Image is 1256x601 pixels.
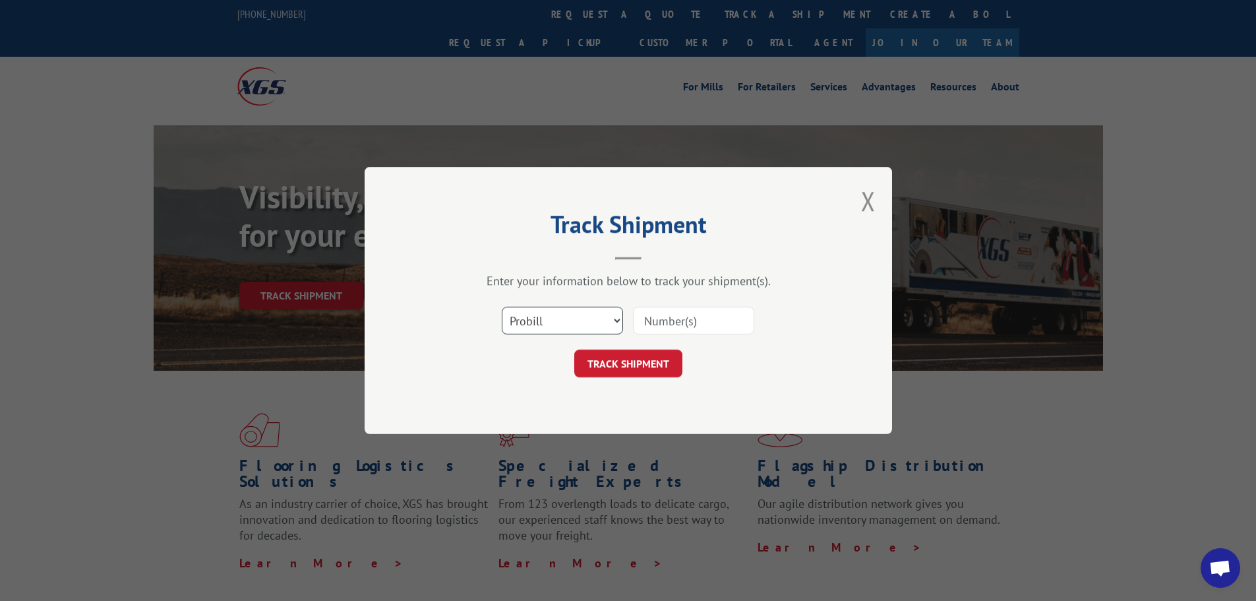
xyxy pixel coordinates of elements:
button: Close modal [861,183,876,218]
div: Enter your information below to track your shipment(s). [431,273,826,288]
input: Number(s) [633,307,754,334]
h2: Track Shipment [431,215,826,240]
div: Open chat [1201,548,1240,588]
button: TRACK SHIPMENT [574,350,682,377]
